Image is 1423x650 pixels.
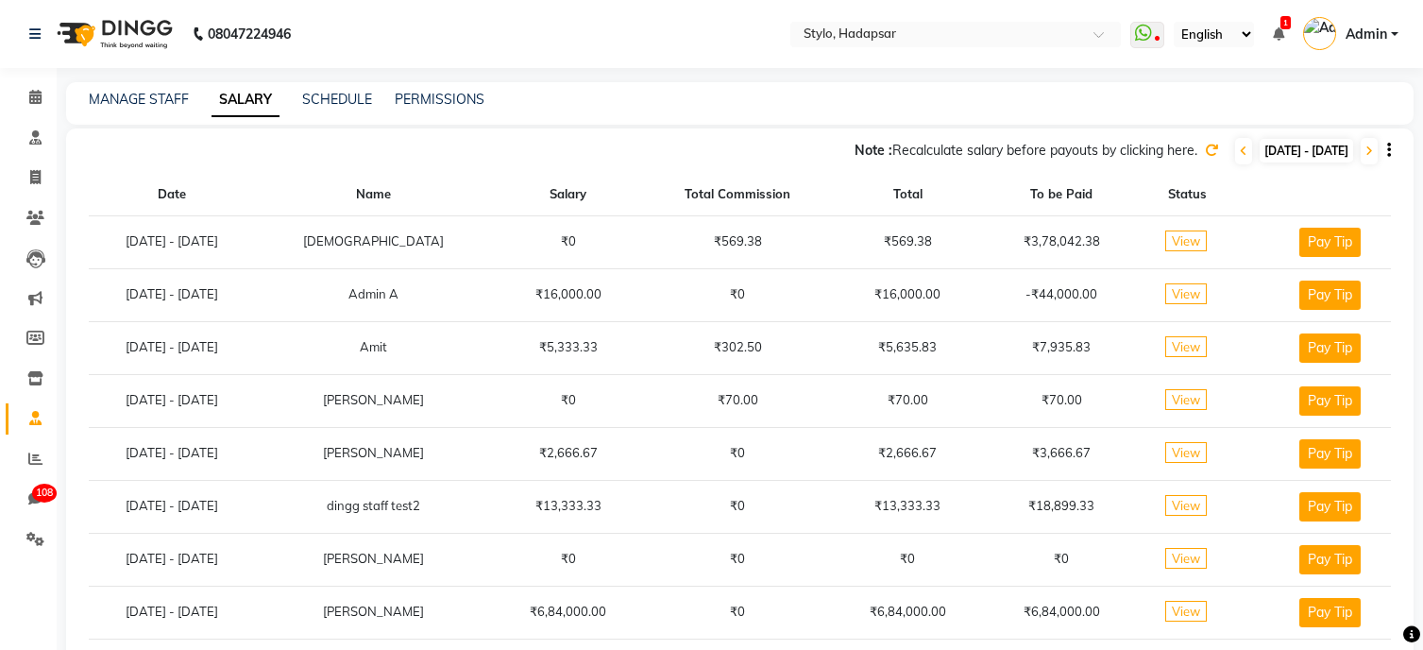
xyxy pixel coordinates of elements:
th: Name [255,174,491,215]
td: ₹0 [491,374,645,427]
button: Pay Tip [1299,386,1361,416]
td: [DATE] - [DATE] [89,215,255,268]
td: [DATE] - [DATE] [89,427,255,480]
td: ₹0 [830,533,984,586]
span: View [1165,336,1207,357]
td: ₹0 [985,533,1139,586]
td: [PERSON_NAME] [255,533,491,586]
span: View [1165,389,1207,410]
td: ₹13,333.33 [491,480,645,533]
span: [DATE] - [DATE] [1260,139,1353,162]
td: ₹70.00 [645,374,830,427]
td: ₹70.00 [985,374,1139,427]
span: 1 [1280,16,1291,29]
button: Pay Tip [1299,281,1361,310]
td: ₹7,935.83 [985,321,1139,374]
button: Pay Tip [1299,492,1361,522]
td: ₹5,333.33 [491,321,645,374]
td: ₹3,666.67 [985,427,1139,480]
td: ₹6,84,000.00 [985,586,1139,639]
td: [DATE] - [DATE] [89,268,255,321]
td: ₹16,000.00 [830,268,984,321]
th: Total [830,174,984,215]
button: Pay Tip [1299,228,1361,257]
a: 108 [6,484,51,515]
a: SALARY [212,83,280,117]
td: [DATE] - [DATE] [89,480,255,533]
td: ₹70.00 [830,374,984,427]
button: Pay Tip [1299,545,1361,574]
span: View [1165,231,1207,251]
th: Total Commission [645,174,830,215]
td: ₹0 [645,480,830,533]
td: -₹44,000.00 [985,268,1139,321]
span: View [1165,601,1207,622]
td: ₹16,000.00 [491,268,645,321]
td: dingg staff test2 [255,480,491,533]
td: [DATE] - [DATE] [89,321,255,374]
a: 1 [1273,26,1284,43]
button: Pay Tip [1299,598,1361,627]
span: View [1165,495,1207,516]
td: [PERSON_NAME] [255,586,491,639]
td: Admin A [255,268,491,321]
td: ₹2,666.67 [491,427,645,480]
td: [PERSON_NAME] [255,427,491,480]
div: Recalculate salary before payouts by clicking here. [855,141,1197,161]
a: MANAGE STAFF [89,91,189,108]
span: Note : [855,142,892,159]
a: SCHEDULE [302,91,372,108]
td: [DATE] - [DATE] [89,374,255,427]
th: To be Paid [985,174,1139,215]
td: ₹6,84,000.00 [491,586,645,639]
td: ₹0 [491,533,645,586]
th: Salary [491,174,645,215]
span: Admin [1346,25,1387,44]
span: 108 [32,484,57,503]
td: ₹2,666.67 [830,427,984,480]
td: Amit [255,321,491,374]
td: ₹5,635.83 [830,321,984,374]
td: [DATE] - [DATE] [89,533,255,586]
th: Status [1139,174,1237,215]
b: 08047224946 [208,8,291,60]
td: ₹6,84,000.00 [830,586,984,639]
td: [PERSON_NAME] [255,374,491,427]
td: ₹18,899.33 [985,480,1139,533]
button: Pay Tip [1299,334,1361,363]
td: ₹569.38 [830,215,984,268]
td: ₹0 [645,427,830,480]
span: View [1165,283,1207,304]
td: ₹0 [645,268,830,321]
td: ₹0 [645,586,830,639]
td: ₹0 [645,533,830,586]
img: Admin [1303,17,1336,50]
a: PERMISSIONS [395,91,484,108]
th: Date [89,174,255,215]
td: ₹0 [491,215,645,268]
td: ₹3,78,042.38 [985,215,1139,268]
td: [DEMOGRAPHIC_DATA] [255,215,491,268]
span: View [1165,548,1207,569]
td: ₹569.38 [645,215,830,268]
span: View [1165,442,1207,463]
td: ₹13,333.33 [830,480,984,533]
img: logo [48,8,178,60]
td: [DATE] - [DATE] [89,586,255,639]
button: Pay Tip [1299,439,1361,469]
td: ₹302.50 [645,321,830,374]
